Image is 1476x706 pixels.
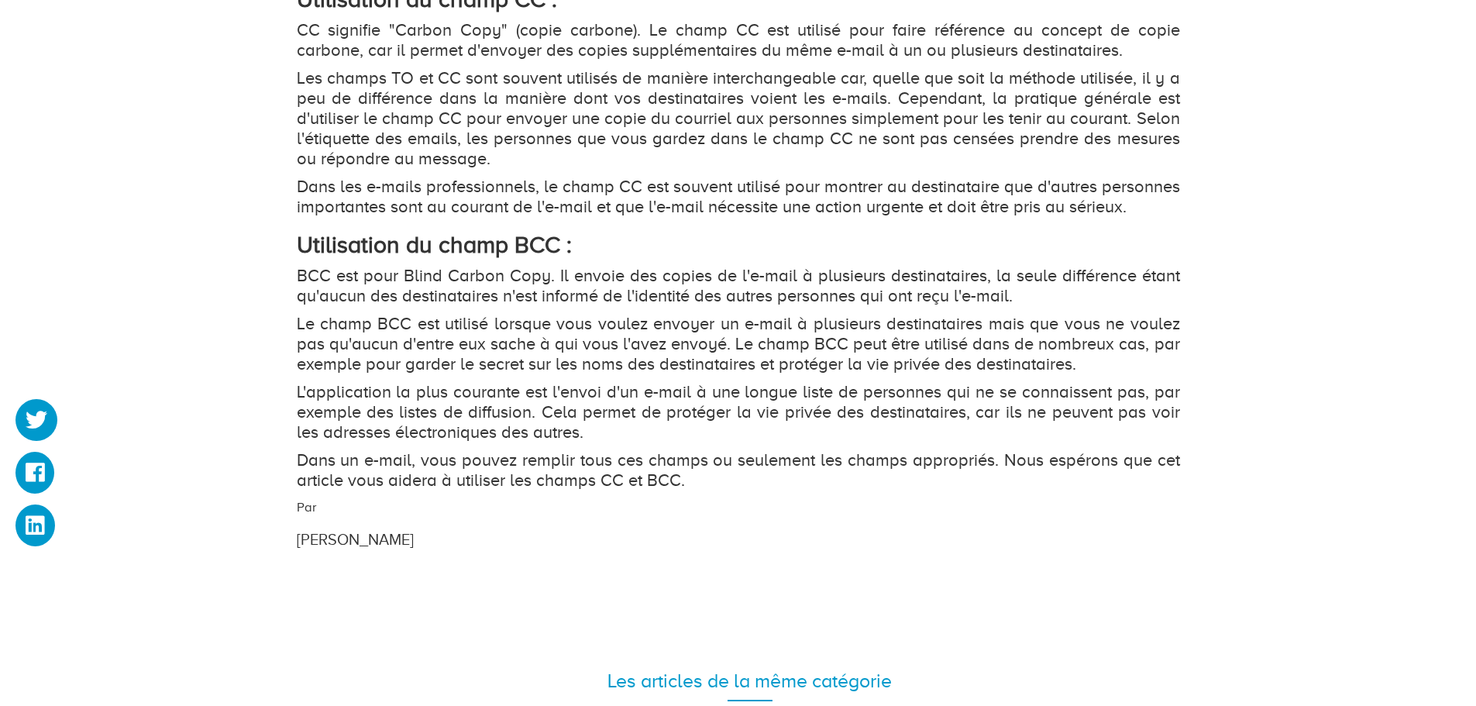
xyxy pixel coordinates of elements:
[297,20,1180,60] p: CC signifie "Carbon Copy" (copie carbone). Le champ CC est utilisé pour faire référence au concep...
[297,232,572,258] strong: Utilisation du champ BCC :
[308,667,1192,695] div: Les articles de la même catégorie
[297,68,1180,169] p: Les champs TO et CC sont souvent utilisés de manière interchangeable car, quelle que soit la méth...
[297,531,1029,548] h3: [PERSON_NAME]
[297,382,1180,443] p: L'application la plus courante est l'envoi d'un e-mail à une longue liste de personnes qui ne se ...
[297,450,1180,491] p: Dans un e-mail, vous pouvez remplir tous ces champs ou seulement les champs appropriés. Nous espé...
[285,498,1041,551] div: Par
[297,177,1180,217] p: Dans les e-mails professionnels, le champ CC est souvent utilisé pour montrer au destinataire que...
[297,314,1180,374] p: Le champ BCC est utilisé lorsque vous voulez envoyer un e-mail à plusieurs destinataires mais que...
[297,266,1180,306] p: BCC est pour Blind Carbon Copy. Il envoie des copies de l'e-mail à plusieurs destinataires, la se...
